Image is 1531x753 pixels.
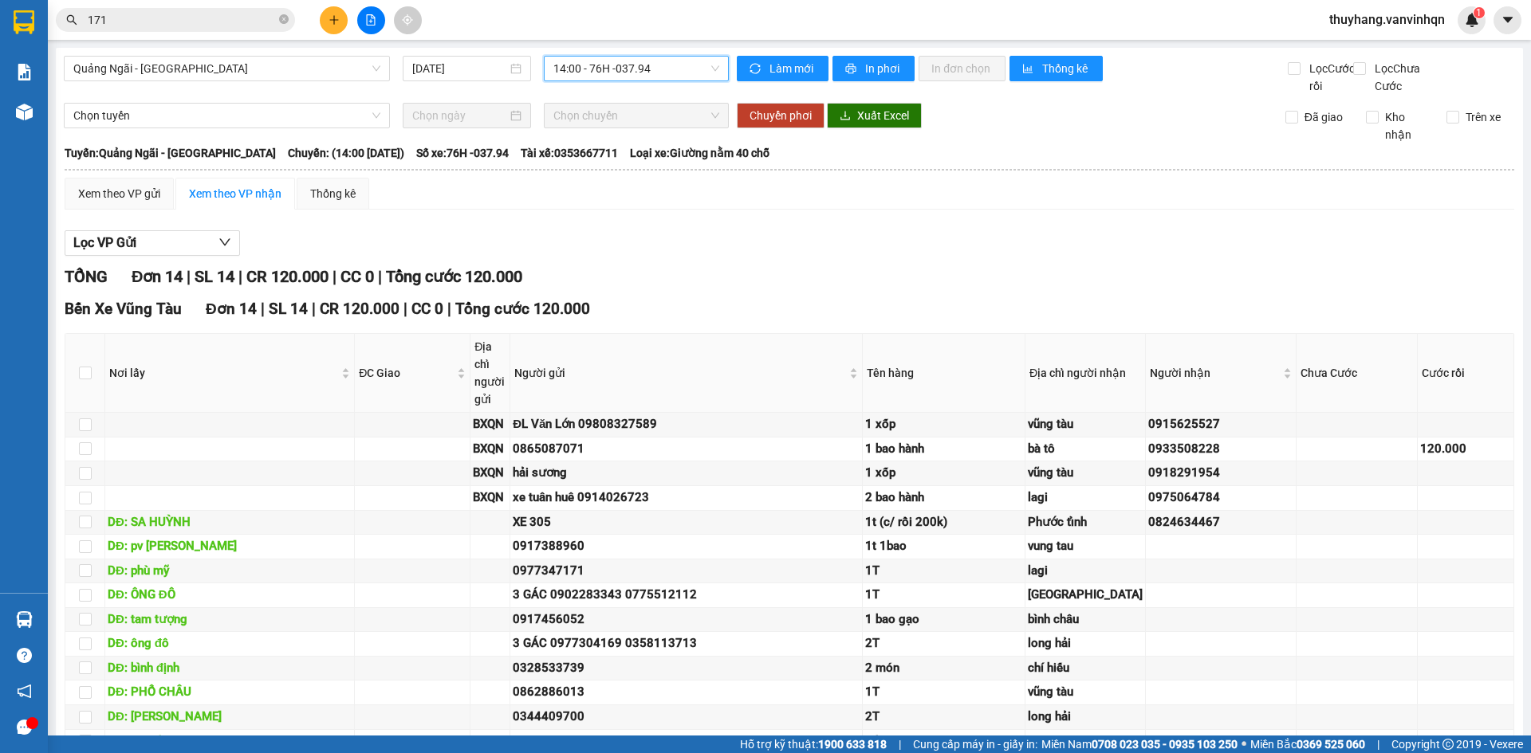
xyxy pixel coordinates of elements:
div: 2 món [865,659,1022,678]
div: vũng tàu [1028,415,1143,434]
div: 0862886013 [513,683,860,702]
span: sync [750,63,763,76]
span: Tài xế: 0353667711 [521,144,618,162]
div: Thống kê [310,185,356,202]
div: 1T [865,562,1022,581]
button: printerIn phơi [832,56,915,81]
div: DĐ: tam tượng [108,610,352,629]
div: chí hiếu [1028,659,1143,678]
div: 0824634467 [1148,513,1293,532]
span: | [312,300,316,318]
span: Đơn 14 [132,267,183,286]
th: Cước rồi [1418,334,1514,413]
span: Tổng cước 120.000 [455,300,590,318]
div: DĐ: pv [PERSON_NAME] [108,537,352,556]
div: vũng tàu [1028,464,1143,483]
span: Loại xe: Giường nằm 40 chỗ [630,144,769,162]
span: | [1377,735,1379,753]
img: warehouse-icon [16,104,33,120]
div: DĐ: [PERSON_NAME] [108,708,352,727]
th: Chưa Cước [1297,334,1418,413]
span: 14:00 - 76H -037.94 [553,57,719,80]
div: 1T [865,586,1022,605]
span: close-circle [279,14,289,24]
img: logo-vxr [14,10,34,34]
span: SL 14 [269,300,308,318]
button: aim [394,6,422,34]
input: Chọn ngày [412,107,507,124]
div: 0933508228 [1148,440,1293,459]
div: DĐ: ÔNG ĐÔ [108,586,352,605]
span: CC 0 [411,300,443,318]
input: Tìm tên, số ĐT hoặc mã đơn [88,11,276,29]
div: bình châu [1028,610,1143,629]
div: DĐ: phù mỹ [108,562,352,581]
img: solution-icon [16,64,33,80]
div: DĐ: PHỔ CHÂU [108,683,352,702]
div: lagi [1028,488,1143,508]
span: CC 0 [340,267,374,286]
span: Làm mới [769,60,816,77]
div: 0918291954 [1148,464,1293,483]
div: Xem theo VP gửi [78,185,160,202]
span: In phơi [865,60,902,77]
span: Số xe: 76H -037.94 [416,144,509,162]
span: Chọn tuyến [73,104,380,127]
span: copyright [1442,739,1454,750]
span: Lọc Cước rồi [1303,60,1357,95]
span: 1 [1476,7,1482,18]
div: 1t 1bao [865,537,1022,556]
div: 0915625527 [1148,415,1293,434]
span: Nơi lấy [109,364,338,382]
span: Lọc VP Gửi [73,233,136,253]
span: | [333,267,337,286]
div: 1 xốp [865,464,1022,483]
img: warehouse-icon [16,611,33,628]
div: Địa chỉ người gửi [474,338,506,408]
button: bar-chartThống kê [1010,56,1103,81]
span: search [66,14,77,25]
div: BXQN [473,464,507,483]
strong: 0708 023 035 - 0935 103 250 [1092,738,1238,751]
div: 1 bao hành [865,440,1022,459]
span: bar-chart [1022,63,1036,76]
b: Tuyến: Quảng Ngãi - [GEOGRAPHIC_DATA] [65,147,276,159]
button: caret-down [1494,6,1521,34]
button: In đơn chọn [919,56,1006,81]
div: bà tô [1028,440,1143,459]
div: long hải [1028,708,1143,727]
div: 0344409700 [513,708,860,727]
div: vung tau [1028,732,1143,751]
span: Xuất Excel [857,107,909,124]
span: message [17,720,32,735]
strong: 1900 633 818 [818,738,887,751]
div: DĐ: quy nhơn [108,732,352,751]
span: aim [402,14,413,25]
div: xe tuân huê 0914026723 [513,488,860,508]
div: vung tau [1028,537,1143,556]
button: downloadXuất Excel [827,103,922,128]
span: Bến Xe Vũng Tàu [65,300,182,318]
span: notification [17,684,32,699]
div: 1 xốp [865,415,1022,434]
span: file-add [365,14,376,25]
span: | [378,267,382,286]
span: Tổng cước 120.000 [386,267,522,286]
div: BXQN [473,440,507,459]
div: Địa chỉ người nhận [1029,364,1141,382]
span: Đã giao [1298,108,1349,126]
div: 0382244846 [513,732,860,751]
span: thuyhang.vanvinhqn [1317,10,1458,29]
div: DĐ: ông đô [108,634,352,653]
span: Người nhận [1150,364,1280,382]
div: hải sương [513,464,860,483]
span: Chuyến: (14:00 [DATE]) [288,144,404,162]
div: 2 bao hành [865,488,1022,508]
div: long hải [1028,634,1143,653]
button: plus [320,6,348,34]
div: 0917456052 [513,610,860,629]
button: Lọc VP Gửi [65,230,240,256]
div: vũng tàu [1028,683,1143,702]
div: 3 GÁC 0977304169 0358113713 [513,634,860,653]
div: Xem theo VP nhận [189,185,281,202]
